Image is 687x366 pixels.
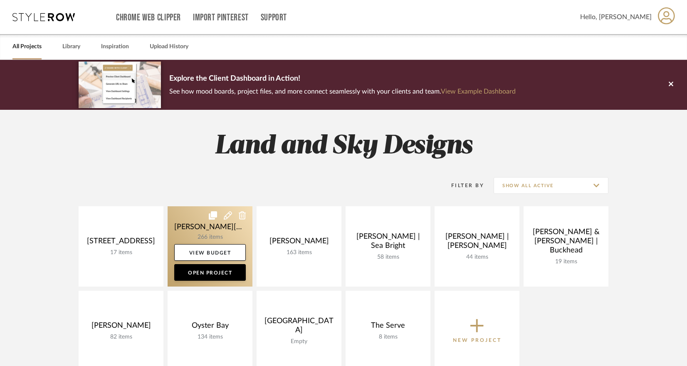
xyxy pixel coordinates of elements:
a: All Projects [12,41,42,52]
a: Import Pinterest [193,14,249,21]
div: [PERSON_NAME] | [PERSON_NAME] [441,232,513,254]
div: 134 items [174,334,246,341]
a: Library [62,41,80,52]
a: View Example Dashboard [441,88,516,95]
a: Upload History [150,41,188,52]
div: The Serve [352,321,424,334]
div: [STREET_ADDRESS] [85,237,157,249]
div: Oyster Bay [174,321,246,334]
div: 82 items [85,334,157,341]
div: Empty [263,338,335,345]
div: 8 items [352,334,424,341]
div: 19 items [530,258,602,265]
a: Chrome Web Clipper [116,14,181,21]
span: Hello, [PERSON_NAME] [580,12,652,22]
a: Open Project [174,264,246,281]
p: New Project [453,336,502,344]
h2: Land and Sky Designs [44,131,643,162]
div: [PERSON_NAME] & [PERSON_NAME] | Buckhead [530,228,602,258]
div: 17 items [85,249,157,256]
a: View Budget [174,244,246,261]
div: 58 items [352,254,424,261]
a: Inspiration [101,41,129,52]
div: 44 items [441,254,513,261]
div: Filter By [440,181,484,190]
a: Support [261,14,287,21]
div: [PERSON_NAME] [85,321,157,334]
div: [GEOGRAPHIC_DATA] [263,317,335,338]
img: d5d033c5-7b12-40c2-a960-1ecee1989c38.png [79,62,161,108]
p: See how mood boards, project files, and more connect seamlessly with your clients and team. [169,86,516,97]
div: [PERSON_NAME] [263,237,335,249]
div: 163 items [263,249,335,256]
div: [PERSON_NAME] | Sea Bright [352,232,424,254]
p: Explore the Client Dashboard in Action! [169,72,516,86]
